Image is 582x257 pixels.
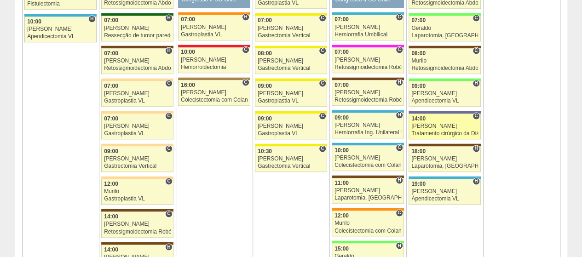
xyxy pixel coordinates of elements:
span: 09:00 [334,114,349,121]
div: [PERSON_NAME] [411,91,478,97]
span: Hospital [473,145,479,152]
div: Key: Brasil [332,240,403,243]
div: [PERSON_NAME] [334,155,401,161]
a: C 10:00 [PERSON_NAME] Colecistectomia com Colangiografia VL [332,145,403,171]
span: Consultório [165,145,172,152]
span: 08:00 [258,50,272,57]
div: Key: Bartira [101,111,173,114]
div: Geraldo [411,25,478,31]
div: Gastrectomia Vertical [258,33,324,39]
a: C 10:00 [PERSON_NAME] Hemorroidectomia [178,47,250,73]
span: 11:00 [334,180,349,186]
span: 18:00 [411,148,426,154]
a: C 07:00 [PERSON_NAME] Gastrectomia Vertical [255,16,327,41]
div: [PERSON_NAME] [334,188,401,194]
div: Colecistectomia com Colangiografia VL [334,162,401,168]
span: Consultório [319,47,326,54]
a: C 07:00 [PERSON_NAME] Gastroplastia VL [101,81,173,107]
div: Gastrectomia Vertical [258,65,324,71]
span: Consultório [165,210,172,217]
span: Hospital [88,15,95,23]
span: Consultório [396,144,403,151]
div: [PERSON_NAME] [104,123,171,129]
span: 07:00 [104,17,118,23]
div: [PERSON_NAME] [104,25,171,31]
span: 10:00 [334,147,349,154]
span: Consultório [396,46,403,53]
div: Key: São Luiz - SCS [178,12,250,15]
div: Murilo [411,58,478,64]
div: [PERSON_NAME] [258,91,324,97]
div: Ressecção de tumor parede abdominal pélvica [104,33,171,39]
a: H 09:00 [PERSON_NAME] Herniorrafia Ing. Unilateral VL [332,113,403,138]
span: Consultório [165,80,172,87]
div: [PERSON_NAME] [104,156,171,162]
span: Consultório [319,80,326,87]
div: Key: Santa Joana [101,209,173,211]
span: 07:00 [334,82,349,88]
span: Hospital [473,80,479,87]
div: Tratamento cirúrgico da Diástase do reto abdomem [411,131,478,137]
div: [PERSON_NAME] [104,58,171,64]
div: Hemorroidectomia [181,64,248,70]
a: C 09:00 [PERSON_NAME] Gastroplastia VL [255,81,327,107]
span: 09:00 [104,148,118,154]
span: Consultório [242,46,249,53]
a: H 07:00 [PERSON_NAME] Ressecção de tumor parede abdominal pélvica [101,16,173,41]
a: C 12:00 Murilo Gastroplastia VL [101,179,173,205]
div: Gastroplastia VL [181,32,248,38]
span: Hospital [396,79,403,86]
div: Key: Bartira [101,143,173,146]
div: Key: Santa Joana [332,175,403,178]
a: C 12:00 Murilo Colecistectomia com Colangiografia VL [332,211,403,236]
a: C 08:00 [PERSON_NAME] Gastrectomia Vertical [255,48,327,74]
div: Key: Bartira [101,78,173,81]
span: 07:00 [104,115,118,122]
span: 14:00 [411,115,426,122]
span: 14:00 [104,213,118,220]
div: Apendicectomia VL [411,98,478,104]
span: 07:00 [334,16,349,23]
div: Apendicectomia VL [411,196,478,202]
a: H 10:00 [PERSON_NAME] Apendicectomia VL [24,17,96,42]
a: H 07:00 [PERSON_NAME] Retossigmoidectomia Abdominal VL [101,48,173,74]
span: 07:00 [104,83,118,89]
span: 07:00 [258,17,272,23]
div: Key: Santa Rita [255,143,327,146]
span: 07:00 [181,16,195,23]
a: H 18:00 [PERSON_NAME] Laparotomia, [GEOGRAPHIC_DATA], Drenagem, Bridas VL [409,146,480,172]
div: Key: Santa Joana [409,46,480,48]
div: [PERSON_NAME] [334,122,401,128]
span: Hospital [396,177,403,184]
span: Hospital [396,242,403,249]
div: [PERSON_NAME] [258,156,324,162]
div: Key: Assunção [178,45,250,47]
span: 07:00 [104,50,118,57]
span: Consultório [319,14,326,22]
div: Key: Santa Rita [255,13,327,16]
div: Key: Neomater [24,14,96,17]
div: Key: Neomater [332,143,403,145]
div: Gastroplastia VL [104,196,171,202]
div: Apendicectomia VL [27,34,94,40]
span: Consultório [473,47,479,54]
div: Murilo [104,188,171,194]
a: H 11:00 [PERSON_NAME] Laparotomia, [GEOGRAPHIC_DATA], Drenagem, Bridas [332,178,403,204]
div: Key: Bartira [101,176,173,179]
div: Laparotomia, [GEOGRAPHIC_DATA], Drenagem, Bridas VL [411,33,478,39]
span: 14:00 [104,246,118,252]
div: Retossigmoidectomia Robótica [334,97,401,103]
span: Consultório [319,145,326,152]
span: Consultório [165,177,172,185]
span: Hospital [165,243,172,251]
a: C 16:00 [PERSON_NAME] Colecistectomia com Colangiografia VL [178,80,250,106]
div: Key: São Luiz - SCS [332,208,403,211]
div: [PERSON_NAME] [411,123,478,129]
div: Key: Santa Joana [332,77,403,80]
div: Retossigmoidectomia Robótica [104,228,171,234]
span: 10:00 [27,18,41,25]
div: [PERSON_NAME] [411,156,478,162]
span: Consultório [319,112,326,120]
div: Key: Oswaldo Cruz Paulista [178,77,250,80]
div: Key: Brasil [409,13,480,16]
